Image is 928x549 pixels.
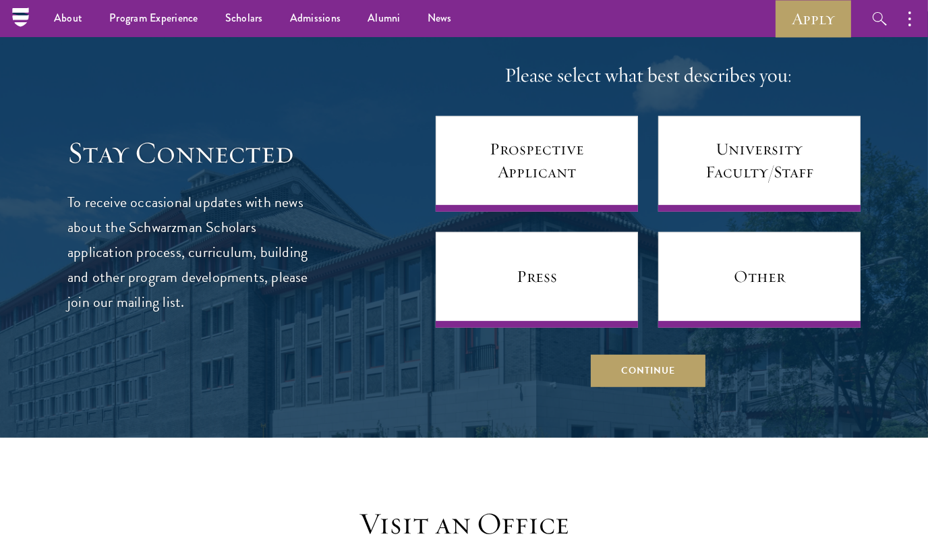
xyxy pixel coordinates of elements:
a: Other [658,232,861,328]
a: Press [436,232,638,328]
a: University Faculty/Staff [658,116,861,212]
h3: Stay Connected [67,134,320,172]
button: Continue [591,355,705,387]
a: Prospective Applicant [436,116,638,212]
h3: Visit an Office [255,505,673,543]
p: To receive occasional updates with news about the Schwarzman Scholars application process, curric... [67,190,320,315]
h4: Please select what best describes you: [436,62,861,89]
